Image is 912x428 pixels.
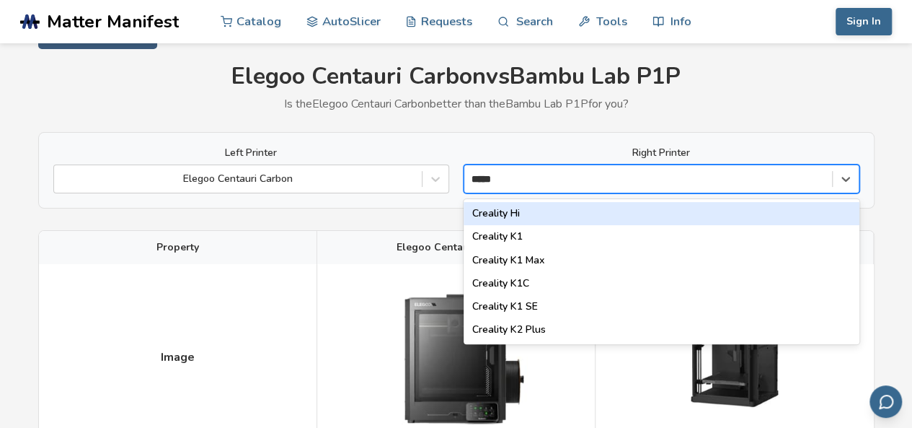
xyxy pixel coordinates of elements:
div: Creality K2 Plus [464,318,859,341]
div: Creality Hi [464,202,859,225]
div: Creality K1 SE [464,295,859,318]
input: Creality HiCreality K1Creality K1 MaxCreality K1CCreality K1 SECreality K2 Plus [472,173,497,185]
button: Sign In [836,8,892,35]
p: Is the Elegoo Centauri Carbon better than the Bambu Lab P1P for you? [38,97,875,110]
div: Creality K1 Max [464,249,859,272]
label: Right Printer [464,147,859,159]
button: Send feedback via email [869,385,902,418]
span: Image [161,351,195,364]
span: Matter Manifest [47,12,179,32]
h1: Elegoo Centauri Carbon vs Bambu Lab P1P [38,64,875,90]
label: Left Printer [53,147,449,159]
span: Elegoo Centauri Carbon [397,242,515,253]
input: Elegoo Centauri Carbon [61,173,64,185]
span: Property [156,242,199,253]
div: Creality K1C [464,272,859,295]
div: Creality K1 [464,225,859,248]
